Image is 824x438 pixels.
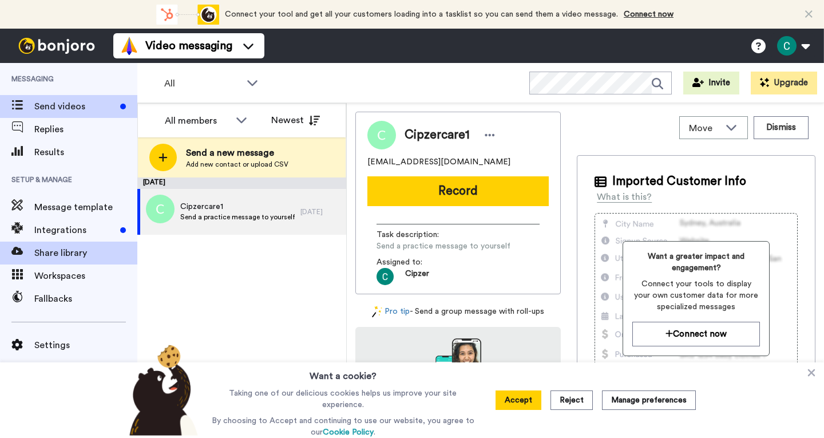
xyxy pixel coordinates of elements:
[146,195,175,223] img: c.png
[180,201,295,212] span: Cipzercare1
[377,240,510,252] span: Send a practice message to yourself
[34,269,137,283] span: Workspaces
[34,100,116,113] span: Send videos
[323,428,374,436] a: Cookie Policy
[377,257,457,268] span: Assigned to:
[34,123,137,136] span: Replies
[300,207,340,216] div: [DATE]
[34,145,137,159] span: Results
[34,200,137,214] span: Message template
[683,72,739,94] button: Invite
[180,212,295,222] span: Send a practice message to yourself
[377,268,394,285] img: ACg8ocK_jIh2St_5VzjO3l86XZamavd1hZ1738cUU1e59Uvd=s96-c
[137,177,346,189] div: [DATE]
[310,362,377,383] h3: Want a cookie?
[367,156,510,168] span: [EMAIL_ADDRESS][DOMAIN_NAME]
[355,306,561,318] div: - Send a group message with roll-ups
[156,5,219,25] div: animation
[550,390,593,410] button: Reject
[632,322,760,346] button: Connect now
[165,114,230,128] div: All members
[435,338,481,400] img: download
[34,338,137,352] span: Settings
[751,72,817,94] button: Upgrade
[164,77,241,90] span: All
[209,388,477,411] p: Taking one of our delicious cookies helps us improve your site experience.
[34,223,116,237] span: Integrations
[186,146,288,160] span: Send a new message
[209,415,477,438] p: By choosing to Accept and continuing to use our website, you agree to our .
[602,390,696,410] button: Manage preferences
[632,278,760,313] span: Connect your tools to display your own customer data for more specialized messages
[377,229,457,240] span: Task description :
[754,116,809,139] button: Dismiss
[186,160,288,169] span: Add new contact or upload CSV
[34,246,137,260] span: Share library
[263,109,328,132] button: Newest
[120,37,138,55] img: vm-color.svg
[372,306,410,318] a: Pro tip
[496,390,541,410] button: Accept
[14,38,100,54] img: bj-logo-header-white.svg
[689,121,720,135] span: Move
[624,10,674,18] a: Connect now
[372,306,382,318] img: magic-wand.svg
[34,292,137,306] span: Fallbacks
[405,268,429,285] span: Cipzer
[405,127,470,144] span: Cipzercare1
[632,251,760,274] span: Want a greater impact and engagement?
[119,344,204,436] img: bear-with-cookie.png
[367,176,549,206] button: Record
[145,38,232,54] span: Video messaging
[367,121,396,149] img: Image of Cipzercare1
[597,190,652,204] div: What is this?
[612,173,746,190] span: Imported Customer Info
[225,10,618,18] span: Connect your tool and get all your customers loading into a tasklist so you can send them a video...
